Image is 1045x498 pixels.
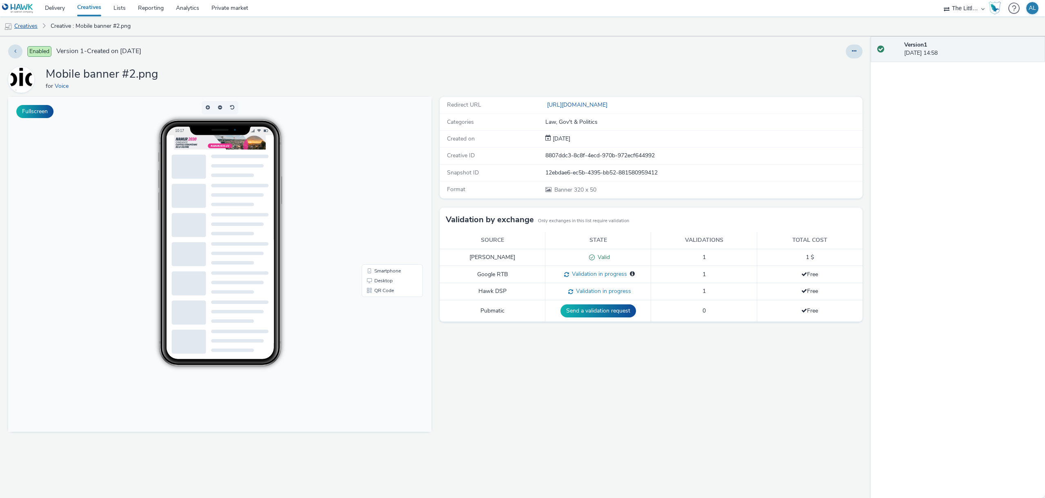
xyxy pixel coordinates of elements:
span: Version 1 - Created on [DATE] [56,47,141,56]
span: QR Code [366,191,386,196]
td: Google RTB [440,266,545,283]
a: [URL][DOMAIN_NAME] [545,101,611,109]
span: 1 [703,253,706,261]
div: [DATE] 14:58 [904,41,1038,58]
th: Validations [651,232,757,249]
span: 0 [703,307,706,315]
span: Valid [595,253,610,261]
img: mobile [4,22,12,31]
span: 1 [703,270,706,278]
span: 10:17 [167,31,176,36]
small: Only exchanges in this list require validation [538,218,629,224]
h3: Validation by exchange [446,214,534,226]
button: Fullscreen [16,105,53,118]
span: Format [447,185,465,193]
span: Validation in progress [569,270,627,278]
li: Smartphone [355,169,413,179]
span: Creative ID [447,152,475,159]
span: Redirect URL [447,101,481,109]
button: Send a validation request [560,304,636,317]
li: Desktop [355,179,413,189]
th: State [545,232,651,249]
span: Created on [447,135,475,143]
th: Source [440,232,545,249]
span: 1 $ [806,253,814,261]
img: undefined Logo [2,3,33,13]
span: Categories [447,118,474,126]
div: Law, Gov't & Politics [545,118,862,126]
span: [DATE] [551,135,570,143]
li: QR Code [355,189,413,199]
td: Pubmatic [440,300,545,322]
span: Snapshot ID [447,169,479,176]
img: Advertisement preview [166,38,258,53]
th: Total cost [757,232,863,249]
span: Desktop [366,181,385,186]
td: [PERSON_NAME] [440,249,545,266]
strong: Version 1 [904,41,927,49]
span: Enabled [27,46,51,57]
span: 1 [703,287,706,295]
span: 320 x 50 [554,186,596,194]
a: Creative : Mobile banner #2.png [47,16,135,36]
div: Creation 14 August 2025, 14:58 [551,135,570,143]
img: Voice [9,68,33,92]
span: Free [801,287,818,295]
a: Hawk Academy [989,2,1004,15]
span: for [46,82,55,90]
span: Free [801,270,818,278]
span: Validation in progress [573,287,631,295]
a: Voice [55,82,72,90]
div: 12ebdae6-ec5b-4395-bb52-881580959412 [545,169,862,177]
span: Banner [554,186,574,194]
td: Hawk DSP [440,283,545,300]
span: Free [801,307,818,315]
div: AL [1029,2,1036,14]
span: Smartphone [366,172,393,176]
div: 8807ddc3-8c8f-4ecd-970b-972ecf644992 [545,152,862,160]
a: Voice [8,76,38,83]
img: Hawk Academy [989,2,1001,15]
h1: Mobile banner #2.png [46,67,158,82]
